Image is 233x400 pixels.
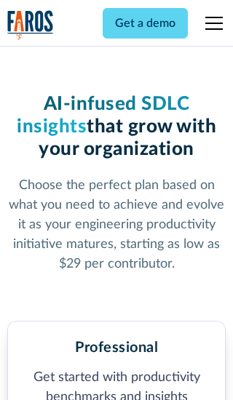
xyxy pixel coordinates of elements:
[197,6,226,41] div: menu
[17,95,189,136] span: AI-infused SDLC insights
[7,10,54,40] img: Logo of the analytics and reporting company Faros.
[7,176,226,274] p: Choose the perfect plan based on what you need to achieve and evolve it as your engineering produ...
[75,339,158,356] h2: Professional
[7,93,226,161] h1: that grow with your organization
[7,10,54,40] a: home
[103,8,188,39] a: Get a demo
